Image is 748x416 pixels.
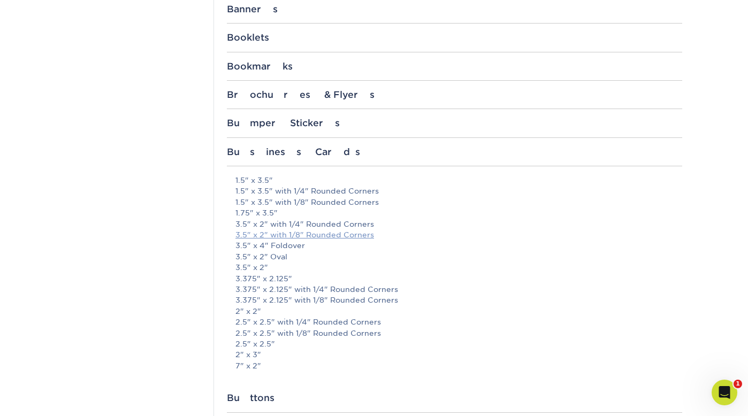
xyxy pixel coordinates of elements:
[227,147,682,157] div: Business Cards
[235,198,379,206] a: 1.5" x 3.5" with 1/8" Rounded Corners
[235,209,278,217] a: 1.75" x 3.5"
[235,340,275,348] a: 2.5" x 2.5"
[235,350,261,359] a: 2" x 3"
[227,118,682,128] div: Bumper Stickers
[235,252,287,261] a: 3.5" x 2" Oval
[235,361,261,370] a: 7" x 2"
[235,307,261,315] a: 2" x 2"
[712,380,737,405] iframe: Intercom live chat
[227,4,682,14] div: Banners
[235,274,292,283] a: 3.375" x 2.125"
[227,89,682,100] div: Brochures & Flyers
[235,329,381,337] a: 2.5" x 2.5" with 1/8" Rounded Corners
[227,61,682,72] div: Bookmarks
[235,176,273,184] a: 1.5" x 3.5"
[235,263,268,272] a: 3.5" x 2"
[235,187,379,195] a: 1.5" x 3.5" with 1/4" Rounded Corners
[227,32,682,43] div: Booklets
[227,392,682,403] div: Buttons
[235,241,305,250] a: 3.5" x 4" Foldover
[235,220,374,228] a: 3.5" x 2" with 1/4" Rounded Corners
[235,285,398,294] a: 3.375" x 2.125" with 1/4" Rounded Corners
[235,296,398,304] a: 3.375" x 2.125" with 1/8" Rounded Corners
[235,318,381,326] a: 2.5" x 2.5" with 1/4" Rounded Corners
[235,230,374,239] a: 3.5" x 2" with 1/8" Rounded Corners
[734,380,742,388] span: 1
